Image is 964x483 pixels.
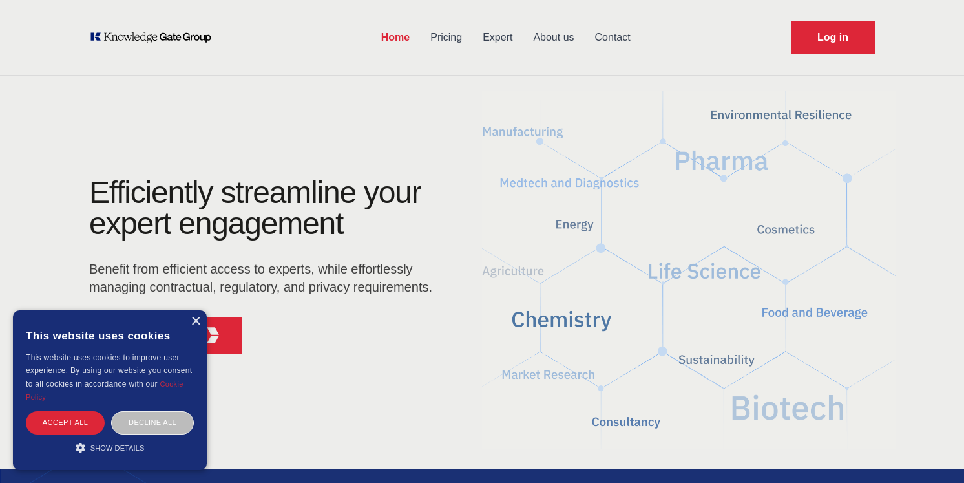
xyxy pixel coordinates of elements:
[472,21,523,54] a: Expert
[791,21,875,54] a: Request Demo
[89,175,421,241] h1: Efficiently streamline your expert engagement
[89,260,441,296] p: Benefit from efficient access to experts, while effortlessly managing contractual, regulatory, an...
[523,21,584,54] a: About us
[482,84,896,456] img: KGG Fifth Element RED
[111,411,194,434] div: Decline all
[420,21,472,54] a: Pricing
[191,317,200,327] div: Close
[90,444,145,452] span: Show details
[26,411,105,434] div: Accept all
[26,441,194,454] div: Show details
[371,21,420,54] a: Home
[26,353,192,389] span: This website uses cookies to improve user experience. By using our website you consent to all coo...
[585,21,641,54] a: Contact
[89,31,220,44] a: KOL Knowledge Platform: Talk to Key External Experts (KEE)
[26,380,183,401] a: Cookie Policy
[205,327,221,343] img: KGG Fifth Element RED
[26,320,194,351] div: This website uses cookies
